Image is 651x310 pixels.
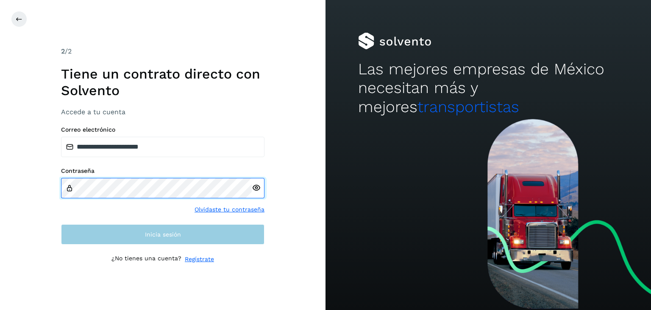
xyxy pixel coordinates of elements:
[61,47,65,55] span: 2
[358,60,618,116] h2: Las mejores empresas de México necesitan más y mejores
[145,231,181,237] span: Inicia sesión
[417,98,519,116] span: transportistas
[61,108,264,116] h3: Accede a tu cuenta
[61,66,264,99] h1: Tiene un contrato directo con Solvento
[61,167,264,175] label: Contraseña
[61,46,264,56] div: /2
[185,255,214,264] a: Regístrate
[111,255,181,264] p: ¿No tienes una cuenta?
[61,224,264,245] button: Inicia sesión
[61,126,264,133] label: Correo electrónico
[195,205,264,214] a: Olvidaste tu contraseña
